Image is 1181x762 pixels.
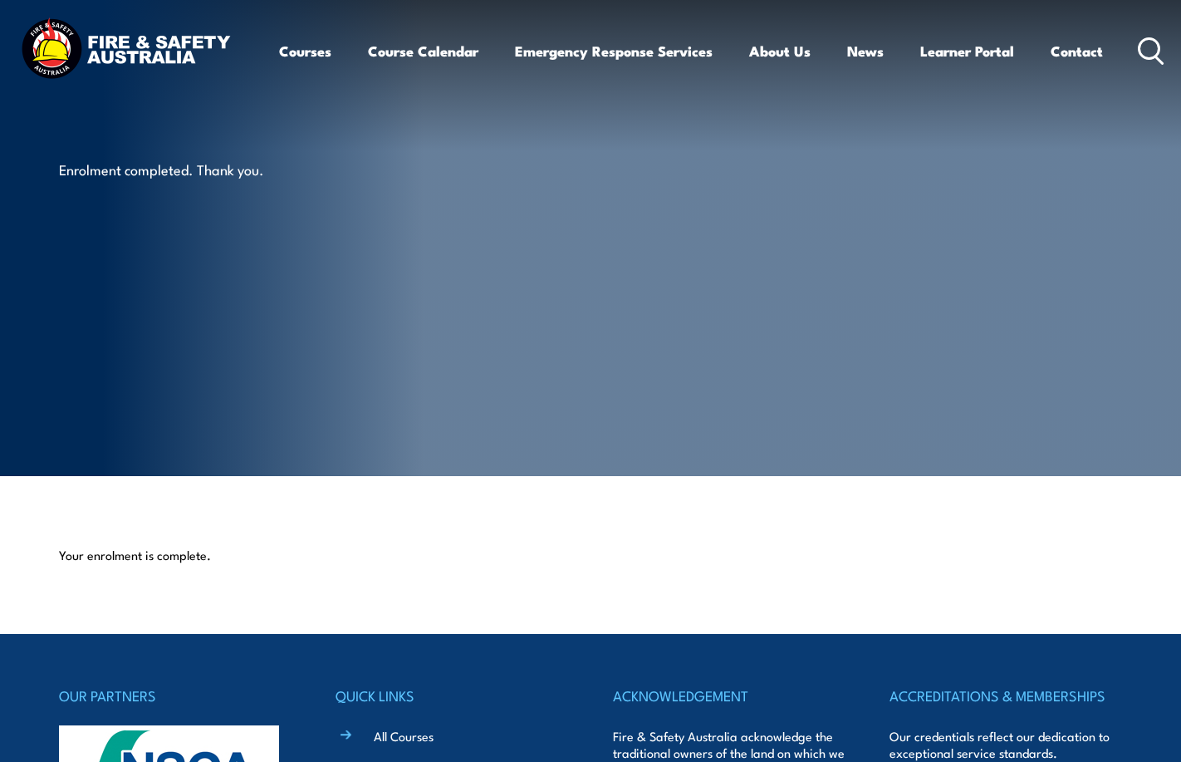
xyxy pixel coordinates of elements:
[59,547,1122,563] p: Your enrolment is complete.
[59,684,292,707] h4: OUR PARTNERS
[749,29,811,73] a: About Us
[515,29,713,73] a: Emergency Response Services
[336,684,568,707] h4: QUICK LINKS
[613,684,845,707] h4: ACKNOWLEDGEMENT
[920,29,1014,73] a: Learner Portal
[889,684,1122,707] h4: ACCREDITATIONS & MEMBERSHIPS
[368,29,478,73] a: Course Calendar
[1051,29,1103,73] a: Contact
[374,727,434,745] a: All Courses
[279,29,331,73] a: Courses
[847,29,884,73] a: News
[889,728,1122,761] p: Our credentials reflect our dedication to exceptional service standards.
[59,160,362,179] p: Enrolment completed. Thank you.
